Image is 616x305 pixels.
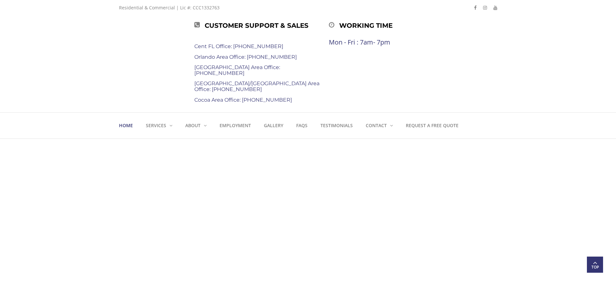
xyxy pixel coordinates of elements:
a: About [179,113,213,138]
strong: Employment [220,122,251,128]
strong: Request a Free Quote [406,122,459,128]
strong: FAQs [296,122,308,128]
div: Customer Support & Sales [194,20,329,31]
a: Orlando Area Office: [PHONE_NUMBER] [194,54,297,60]
a: Home [119,113,139,138]
a: Gallery [257,113,290,138]
a: [GEOGRAPHIC_DATA]/[GEOGRAPHIC_DATA] Area Office: [PHONE_NUMBER] [194,80,319,92]
a: Services [139,113,179,138]
a: Cent FL Office: [PHONE_NUMBER] [194,43,283,49]
a: [GEOGRAPHIC_DATA] Area Office: [PHONE_NUMBER] [194,64,280,76]
a: FAQs [290,113,314,138]
a: Testimonials [314,113,359,138]
strong: Testimonials [320,122,353,128]
a: Request a Free Quote [399,113,465,138]
img: Covenant Roofing and Construction, Inc. [119,42,183,86]
strong: Home [119,122,133,128]
a: Top [587,257,603,273]
span: Top [587,264,603,270]
div: Mon - Fri : 7am- 7pm [329,39,463,46]
a: Employment [213,113,257,138]
strong: Contact [366,122,387,128]
strong: Services [146,122,166,128]
div: Working time [329,20,463,31]
strong: About [185,122,200,128]
strong: Gallery [264,122,283,128]
a: Contact [359,113,399,138]
a: Cocoa Area Office: [PHONE_NUMBER] [194,97,292,103]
